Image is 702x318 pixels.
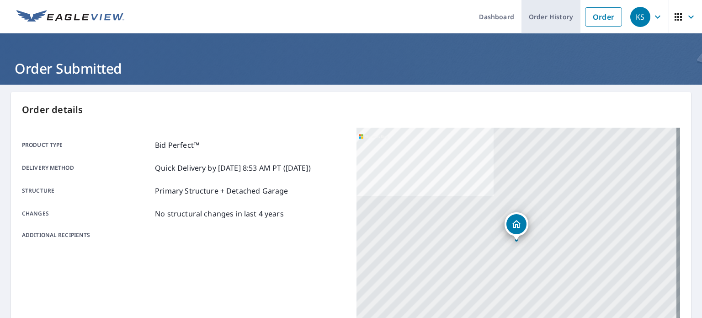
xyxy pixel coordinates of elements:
[155,140,199,151] p: Bid Perfect™
[22,140,151,151] p: Product type
[505,212,528,241] div: Dropped pin, building 1, Residential property, 2599 SW Montgomery Dr Portland, OR 97201
[11,59,691,78] h1: Order Submitted
[155,208,284,219] p: No structural changes in last 4 years
[155,162,311,173] p: Quick Delivery by [DATE] 8:53 AM PT ([DATE])
[585,7,622,27] a: Order
[22,162,151,173] p: Delivery method
[22,231,151,239] p: Additional recipients
[22,208,151,219] p: Changes
[155,185,288,196] p: Primary Structure + Detached Garage
[22,103,680,117] p: Order details
[630,7,650,27] div: KS
[22,185,151,196] p: Structure
[16,10,124,24] img: EV Logo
